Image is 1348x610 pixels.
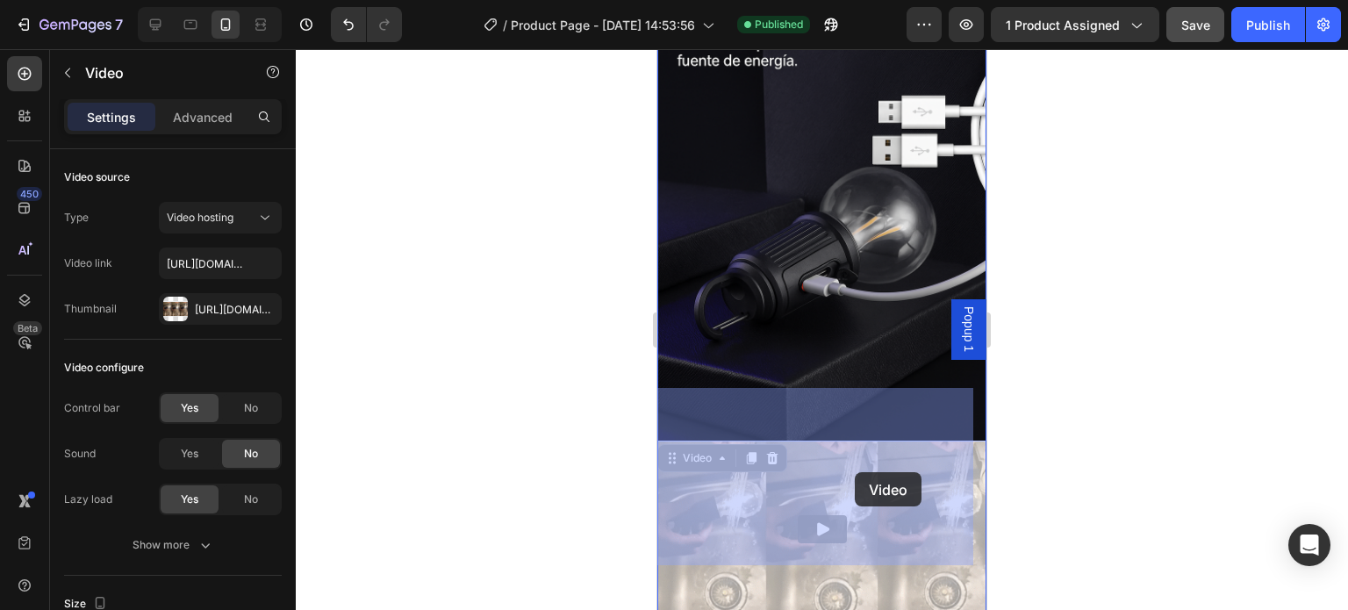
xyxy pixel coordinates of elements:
[17,187,42,201] div: 450
[1288,524,1330,566] div: Open Intercom Messenger
[991,7,1159,42] button: 1 product assigned
[244,492,258,507] span: No
[1006,16,1120,34] span: 1 product assigned
[657,49,986,610] iframe: Design area
[64,360,144,376] div: Video configure
[13,321,42,335] div: Beta
[85,62,234,83] p: Video
[167,211,233,224] span: Video hosting
[173,108,233,126] p: Advanced
[181,492,198,507] span: Yes
[503,16,507,34] span: /
[244,400,258,416] span: No
[64,169,130,185] div: Video source
[1231,7,1305,42] button: Publish
[195,302,277,318] div: [URL][DOMAIN_NAME]
[159,248,282,279] input: Insert video url here
[7,7,131,42] button: 7
[64,446,96,462] div: Sound
[755,17,803,32] span: Published
[64,301,117,317] div: Thumbnail
[244,446,258,462] span: No
[64,492,112,507] div: Lazy load
[1166,7,1224,42] button: Save
[159,202,282,233] button: Video hosting
[87,108,136,126] p: Settings
[115,14,123,35] p: 7
[331,7,402,42] div: Undo/Redo
[1246,16,1290,34] div: Publish
[133,536,214,554] div: Show more
[181,400,198,416] span: Yes
[64,529,282,561] button: Show more
[64,400,120,416] div: Control bar
[181,446,198,462] span: Yes
[511,16,695,34] span: Product Page - [DATE] 14:53:56
[1181,18,1210,32] span: Save
[64,255,112,271] div: Video link
[64,210,89,226] div: Type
